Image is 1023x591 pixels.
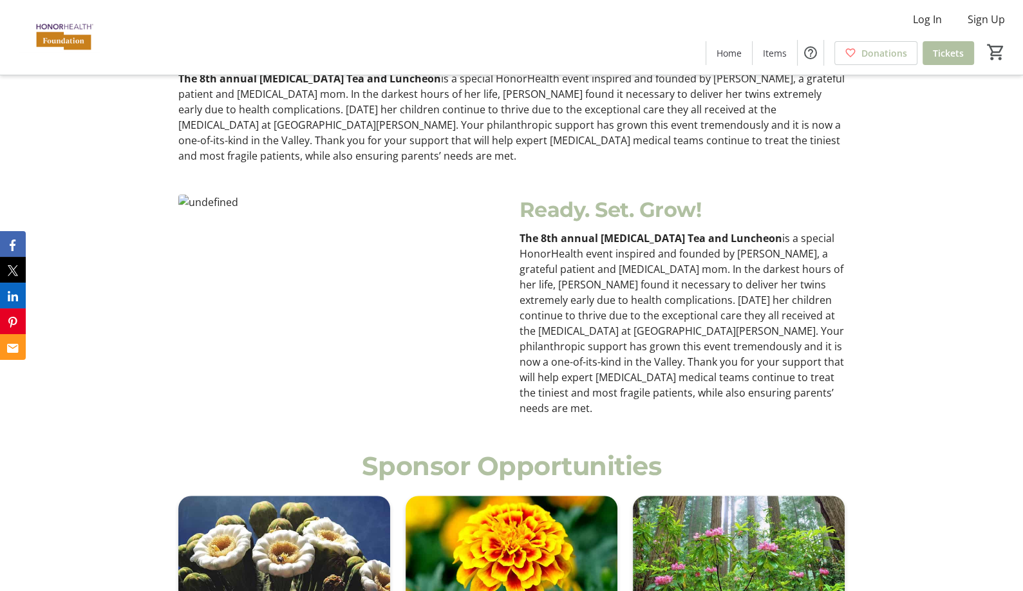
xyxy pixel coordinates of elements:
img: HonorHealth Foundation's Logo [8,5,122,70]
button: Log In [903,9,952,30]
a: Items [753,41,797,65]
strong: The 8th annual [MEDICAL_DATA] Tea and Luncheon [520,231,782,245]
a: Tickets [923,41,974,65]
span: Log In [913,12,942,27]
strong: The 8th annual [MEDICAL_DATA] Tea and Luncheon [178,71,441,86]
span: Sign Up [968,12,1005,27]
span: Items [763,46,787,60]
p: is a special HonorHealth event inspired and founded by [PERSON_NAME], a grateful patient and [MED... [520,230,845,416]
p: is a special HonorHealth event inspired and founded by [PERSON_NAME], a grateful patient and [MED... [178,71,845,164]
span: Donations [861,46,907,60]
p: Sponsor Opportunities [178,447,845,485]
img: undefined [178,194,504,377]
a: Donations [834,41,917,65]
span: Home [717,46,742,60]
button: Cart [984,41,1008,64]
p: Ready. Set. Grow! [520,194,845,225]
a: Home [706,41,752,65]
button: Sign Up [957,9,1015,30]
span: Tickets [933,46,964,60]
button: Help [798,40,823,66]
